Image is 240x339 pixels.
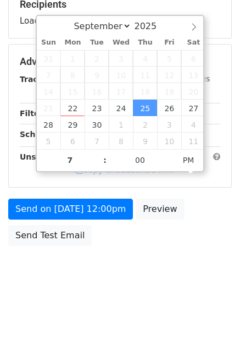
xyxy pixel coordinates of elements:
span: September 28, 2025 [37,116,61,133]
span: October 7, 2025 [85,133,109,149]
span: September 25, 2025 [133,100,157,116]
span: September 5, 2025 [157,50,181,67]
span: September 3, 2025 [109,50,133,67]
span: September 17, 2025 [109,83,133,100]
span: September 21, 2025 [37,100,61,116]
span: October 11, 2025 [181,133,205,149]
span: September 9, 2025 [85,67,109,83]
a: Copy unsubscribe link [74,165,173,175]
span: September 12, 2025 [157,67,181,83]
span: Fri [157,39,181,46]
span: September 23, 2025 [85,100,109,116]
span: September 30, 2025 [85,116,109,133]
span: October 6, 2025 [60,133,85,149]
span: Thu [133,39,157,46]
span: September 8, 2025 [60,67,85,83]
span: August 31, 2025 [37,50,61,67]
span: October 10, 2025 [157,133,181,149]
span: September 22, 2025 [60,100,85,116]
span: September 11, 2025 [133,67,157,83]
span: September 18, 2025 [133,83,157,100]
span: September 10, 2025 [109,67,133,83]
span: : [103,149,107,171]
span: September 24, 2025 [109,100,133,116]
input: Year [131,21,171,31]
input: Hour [37,149,104,171]
span: October 8, 2025 [109,133,133,149]
h5: Advanced [20,56,220,68]
span: September 2, 2025 [85,50,109,67]
span: Tue [85,39,109,46]
span: Sun [37,39,61,46]
span: October 5, 2025 [37,133,61,149]
span: September 6, 2025 [181,50,205,67]
strong: Filters [20,109,48,118]
span: October 4, 2025 [181,116,205,133]
span: September 7, 2025 [37,67,61,83]
span: September 26, 2025 [157,100,181,116]
iframe: Chat Widget [185,286,240,339]
span: October 9, 2025 [133,133,157,149]
input: Minute [107,149,174,171]
span: September 20, 2025 [181,83,205,100]
span: Sat [181,39,205,46]
span: September 13, 2025 [181,67,205,83]
span: October 1, 2025 [109,116,133,133]
span: September 19, 2025 [157,83,181,100]
span: Mon [60,39,85,46]
span: October 3, 2025 [157,116,181,133]
span: September 27, 2025 [181,100,205,116]
span: September 14, 2025 [37,83,61,100]
span: September 1, 2025 [60,50,85,67]
span: September 16, 2025 [85,83,109,100]
a: Send Test Email [8,225,92,246]
span: Wed [109,39,133,46]
span: October 2, 2025 [133,116,157,133]
a: Preview [136,199,184,220]
span: September 4, 2025 [133,50,157,67]
strong: Unsubscribe [20,152,74,161]
span: Click to toggle [174,149,204,171]
span: September 29, 2025 [60,116,85,133]
a: Send on [DATE] 12:00pm [8,199,133,220]
span: September 15, 2025 [60,83,85,100]
strong: Tracking [20,75,57,84]
strong: Schedule [20,130,59,139]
